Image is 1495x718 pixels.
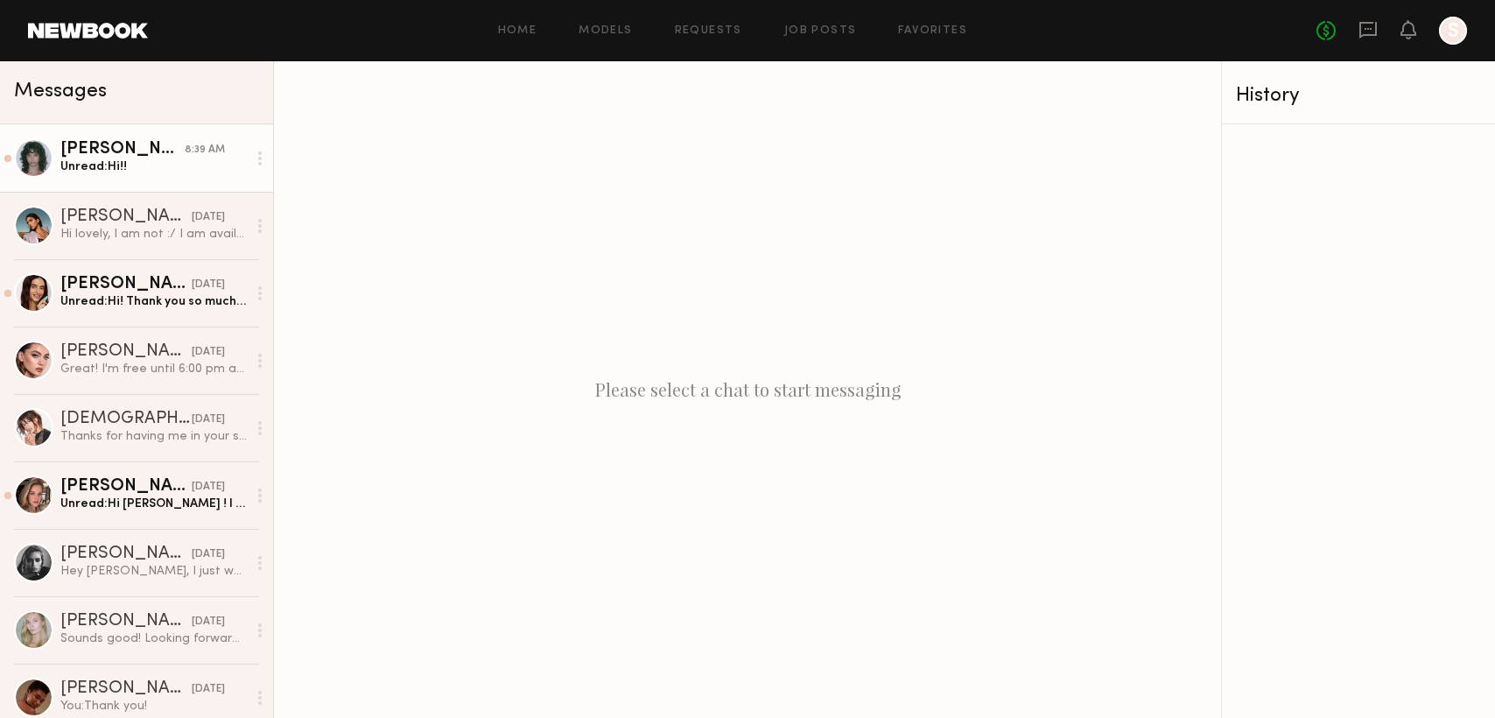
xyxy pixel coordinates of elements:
div: Unread: Hi [PERSON_NAME] ! I m not available , unfortunately 🙏🏽 [60,496,247,512]
a: Models [579,25,632,37]
div: [DATE] [192,412,225,428]
div: Hi lovely, I am not :/ I am available [DATE] [60,226,247,243]
div: [DATE] [192,681,225,698]
a: Requests [675,25,742,37]
span: Messages [14,81,107,102]
div: History [1236,86,1481,106]
div: [PERSON_NAME] [60,276,192,293]
div: Thanks for having me in your sweet jewelry! Loved working with [PERSON_NAME] + [PERSON_NAME] ♥️ [60,428,247,445]
div: [DATE] [192,479,225,496]
div: Unread: Hi!! [60,158,247,175]
div: [DEMOGRAPHIC_DATA][PERSON_NAME] [60,411,192,428]
div: [PERSON_NAME] [60,343,192,361]
div: [PERSON_NAME] [60,141,185,158]
a: S [1439,17,1467,45]
div: Hey [PERSON_NAME], I just wanted to explain why I declined your request & say thank you for reach... [60,563,247,580]
div: Please select a chat to start messaging [274,61,1221,718]
div: You: Thank you! [60,698,247,714]
div: 8:39 AM [185,142,225,158]
div: [PERSON_NAME] [60,478,192,496]
div: [DATE] [192,277,225,293]
div: [PERSON_NAME] [60,680,192,698]
a: Home [498,25,537,37]
div: [DATE] [192,344,225,361]
a: Favorites [898,25,967,37]
div: [DATE] [192,209,225,226]
div: [DATE] [192,614,225,630]
div: [PERSON_NAME] [60,208,192,226]
div: [PERSON_NAME] [60,546,192,563]
div: Great! I'm free until 6:00 pm and could be there by 4:00 pm if we confirm within the hour. My rat... [60,361,247,377]
div: Unread: Hi! Thank you so much for reaching out, unfortunately [DATE] would not work. [60,293,247,310]
div: [PERSON_NAME] [60,613,192,630]
div: [DATE] [192,546,225,563]
a: Job Posts [784,25,857,37]
div: Sounds good! Looking forward to hearing from you! [60,630,247,647]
